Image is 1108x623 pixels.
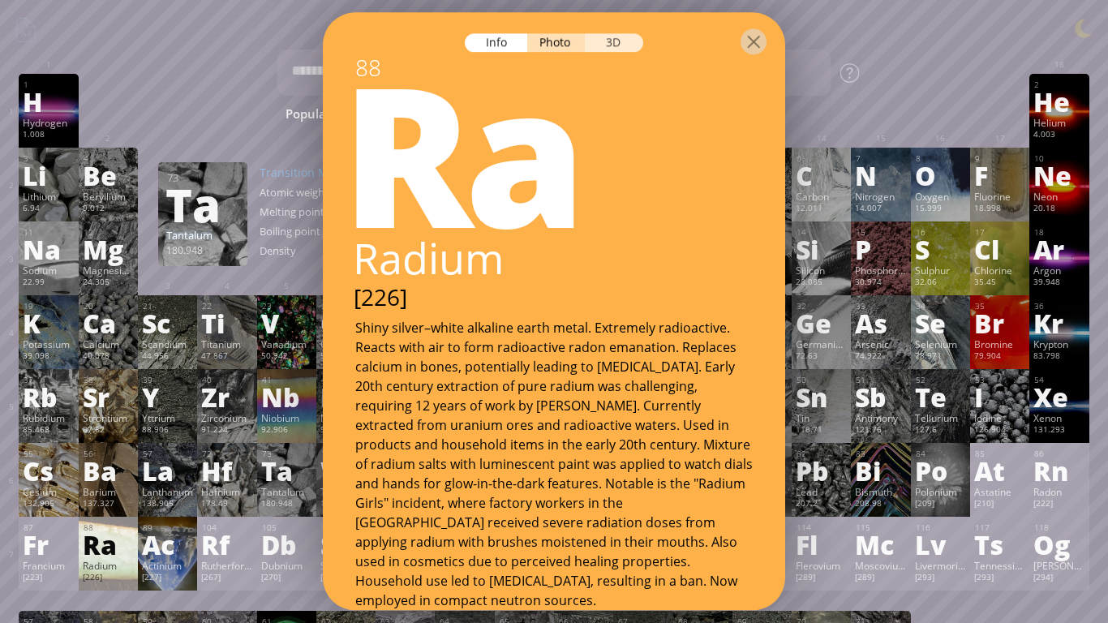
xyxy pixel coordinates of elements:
[1033,310,1084,336] div: Kr
[915,277,966,290] div: 32.06
[1033,190,1084,203] div: Neon
[23,350,74,363] div: 39.098
[261,350,312,363] div: 50.942
[1033,485,1084,498] div: Radon
[23,411,74,424] div: Rubidium
[143,375,193,385] div: 39
[261,411,312,424] div: Niobium
[797,375,847,385] div: 50
[83,310,134,336] div: Ca
[24,449,74,459] div: 55
[915,162,966,188] div: O
[262,522,312,533] div: 105
[1033,498,1084,511] div: [222]
[23,424,74,437] div: 85.468
[916,449,966,459] div: 84
[84,301,134,311] div: 20
[23,498,74,511] div: 132.905
[201,350,252,363] div: 47.867
[796,264,847,277] div: Silicon
[167,170,239,185] div: 73
[915,310,966,336] div: Se
[796,485,847,498] div: Lead
[260,224,341,238] div: Boiling point
[355,318,753,610] div: Shiny silver–white alkaline earth metal. Extremely radioactive. Reacts with air to form radioacti...
[975,522,1025,533] div: 117
[24,153,74,164] div: 3
[974,485,1025,498] div: Astatine
[916,153,966,164] div: 8
[855,350,906,363] div: 74.922
[260,185,341,200] div: Atomic weight
[261,572,312,585] div: [270]
[23,129,74,142] div: 1.008
[915,264,966,277] div: Sulphur
[855,411,906,424] div: Antimony
[855,236,906,262] div: P
[143,449,193,459] div: 57
[261,337,312,350] div: Vanadium
[320,498,371,511] div: 183.84
[142,498,193,511] div: 138.905
[201,310,252,336] div: Ti
[915,350,966,363] div: 78.971
[915,485,966,498] div: Polonium
[796,384,847,410] div: Sn
[855,559,906,572] div: Moscovium
[201,498,252,511] div: 178.49
[260,204,341,219] div: Melting point
[201,458,252,483] div: Hf
[916,227,966,238] div: 16
[201,559,252,572] div: Rutherfordium
[202,301,252,311] div: 22
[974,559,1025,572] div: Tennessine
[856,153,906,164] div: 7
[8,8,1100,41] h1: Talbica. Interactive chemistry
[796,310,847,336] div: Ge
[975,449,1025,459] div: 85
[142,350,193,363] div: 44.956
[142,411,193,424] div: Yttrium
[915,203,966,216] div: 15.999
[796,498,847,511] div: 207.2
[975,227,1025,238] div: 17
[261,310,312,336] div: V
[260,243,341,258] div: Density
[796,531,847,557] div: Fl
[83,572,134,585] div: [226]
[24,227,74,238] div: 11
[974,458,1025,483] div: At
[915,424,966,437] div: 127.6
[23,485,74,498] div: Cesium
[23,162,74,188] div: Li
[855,531,906,557] div: Mc
[975,301,1025,311] div: 35
[796,337,847,350] div: Germanium
[320,572,371,585] div: [269]
[855,458,906,483] div: Bi
[796,559,847,572] div: Flerovium
[796,350,847,363] div: 72.63
[974,572,1025,585] div: [293]
[855,572,906,585] div: [289]
[262,449,312,459] div: 73
[83,337,134,350] div: Calcium
[166,243,239,256] div: 180.948
[855,264,906,277] div: Phosphorus
[262,301,312,311] div: 23
[24,522,74,533] div: 87
[320,531,371,557] div: Sg
[143,522,193,533] div: 89
[1033,350,1084,363] div: 83.798
[201,424,252,437] div: 91.224
[856,301,906,311] div: 33
[321,522,371,533] div: 106
[321,282,785,312] div: [226]
[142,531,193,557] div: Ac
[974,411,1025,424] div: Iodine
[974,277,1025,290] div: 35.45
[83,559,134,572] div: Radium
[915,236,966,262] div: S
[796,162,847,188] div: C
[1033,236,1084,262] div: Ar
